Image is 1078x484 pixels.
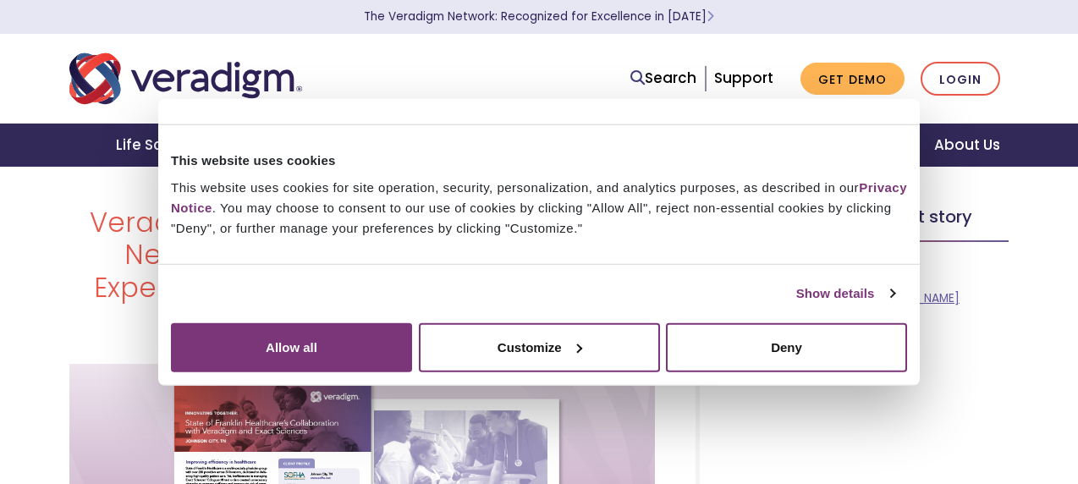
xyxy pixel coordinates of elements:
[666,322,907,371] button: Deny
[921,62,1000,96] a: Login
[419,322,660,371] button: Customize
[171,151,907,171] div: This website uses cookies
[630,67,696,90] a: Search
[171,322,412,371] button: Allow all
[69,206,655,337] h1: Veradigm Diagnostic Ordering & Results Network ([PERSON_NAME]) Exceeds Expectations & Resolves Lo...
[914,124,1020,167] a: About Us
[800,63,905,96] a: Get Demo
[714,68,773,88] a: Support
[96,124,236,167] a: Life Sciences
[364,8,714,25] a: The Veradigm Network: Recognized for Excellence in [DATE]Learn More
[171,177,907,238] div: This website uses cookies for site operation, security, personalization, and analytics purposes, ...
[171,179,907,214] a: Privacy Notice
[796,283,894,304] a: Show details
[69,51,302,107] img: Veradigm logo
[707,8,714,25] span: Learn More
